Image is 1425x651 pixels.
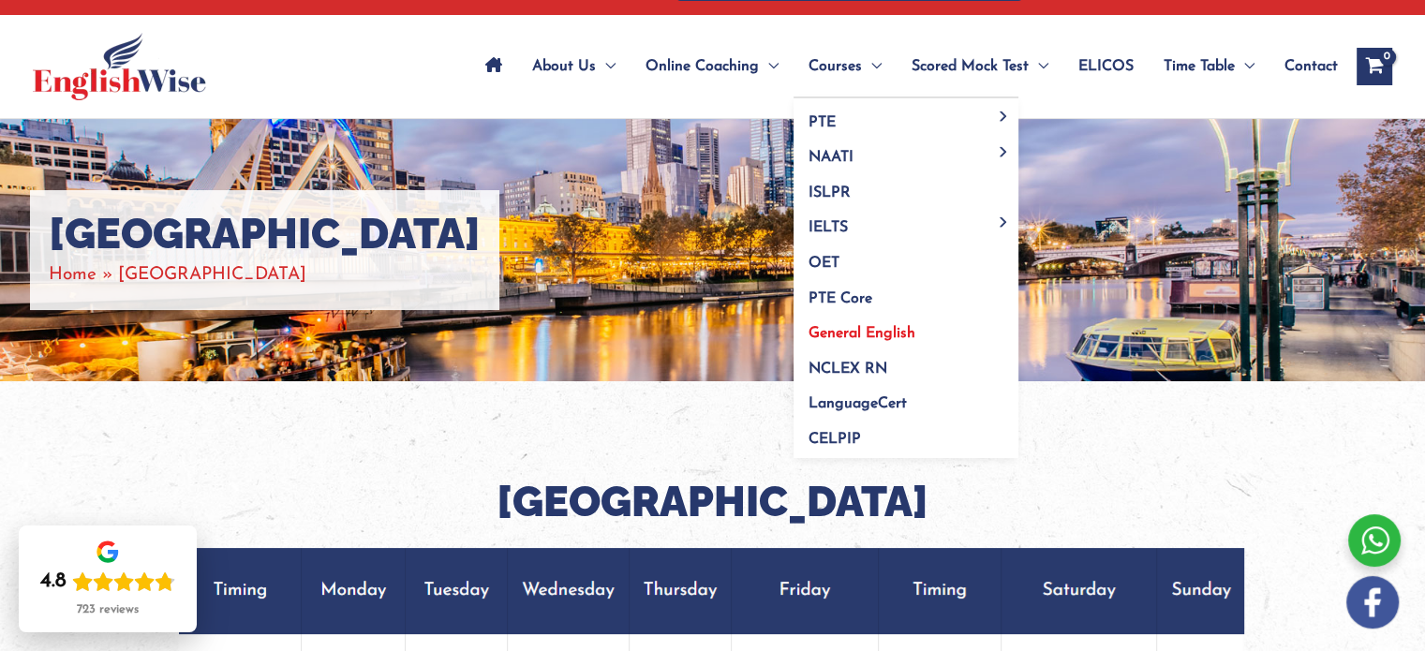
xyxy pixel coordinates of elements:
span: PTE Core [809,291,872,306]
a: About UsMenu Toggle [517,34,631,99]
a: Scored Mock TestMenu Toggle [897,34,1063,99]
span: Menu Toggle [993,111,1015,122]
h1: [GEOGRAPHIC_DATA] [49,209,481,259]
span: OET [809,256,839,271]
span: Menu Toggle [759,34,779,99]
a: Home [49,266,96,284]
img: white-facebook.png [1346,576,1399,629]
strong: [GEOGRAPHIC_DATA] [497,477,928,526]
a: View Shopping Cart, empty [1357,48,1392,85]
a: NAATIMenu Toggle [794,134,1018,170]
span: About Us [532,34,596,99]
a: PTEMenu Toggle [794,98,1018,134]
span: General English [809,326,915,341]
span: Time Table [1164,34,1235,99]
a: PTE Core [794,274,1018,310]
span: Menu Toggle [1029,34,1048,99]
span: ISLPR [809,185,851,200]
span: Menu Toggle [862,34,882,99]
span: NAATI [809,150,854,165]
a: NCLEX RN [794,345,1018,380]
span: Contact [1284,34,1338,99]
a: LanguageCert [794,380,1018,416]
a: CELPIP [794,415,1018,458]
a: CoursesMenu Toggle [794,34,897,99]
nav: Site Navigation: Main Menu [470,34,1338,99]
span: LanguageCert [809,396,907,411]
img: cropped-ew-logo [33,33,206,100]
a: ISLPR [794,169,1018,204]
a: Contact [1269,34,1338,99]
span: CELPIP [809,432,861,447]
span: Scored Mock Test [912,34,1029,99]
a: General English [794,310,1018,346]
div: 4.8 [40,569,67,595]
span: [GEOGRAPHIC_DATA] [118,266,306,284]
div: 723 reviews [77,602,139,617]
span: ELICOS [1078,34,1134,99]
span: Online Coaching [646,34,759,99]
a: Online CoachingMenu Toggle [631,34,794,99]
span: IELTS [809,220,848,235]
a: ELICOS [1063,34,1149,99]
span: Menu Toggle [1235,34,1254,99]
span: PTE [809,115,836,130]
nav: Breadcrumbs [49,259,481,290]
span: Menu Toggle [993,146,1015,156]
span: Menu Toggle [596,34,616,99]
span: NCLEX RN [809,362,887,377]
div: Rating: 4.8 out of 5 [40,569,175,595]
span: Menu Toggle [993,216,1015,227]
a: OET [794,240,1018,275]
a: Time TableMenu Toggle [1149,34,1269,99]
span: Courses [809,34,862,99]
a: IELTSMenu Toggle [794,204,1018,240]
